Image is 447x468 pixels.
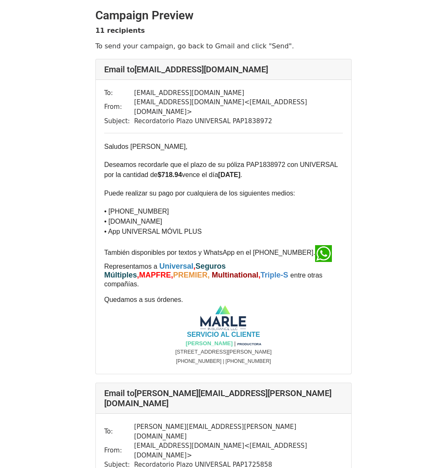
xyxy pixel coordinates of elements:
[134,98,343,116] td: [EMAIL_ADDRESS][DOMAIN_NAME] < [EMAIL_ADDRESS][DOMAIN_NAME] >
[104,116,134,126] td: Subject:
[237,342,261,346] span: PRODUCTORA
[104,64,343,74] h4: Email to [EMAIL_ADDRESS][DOMAIN_NAME]
[159,262,165,270] span: U
[104,441,134,460] td: From:
[104,262,288,279] b: , ,
[234,340,236,346] span: |
[104,263,159,270] span: Representamos a
[134,116,343,126] td: Recordatorio Plazo UNIVERSAL PAP1838972
[260,271,288,279] font: Triple -S
[197,304,250,331] img: TWbR-3qzYyb-ufEfzB0oUtwea_yNqReg_DXeS1ZByrU6qMM2mxTJJ8pWOjiJ865G4OIq6n3JzXbSufjnuTEQ0uDOJIUNp0Zp-...
[104,296,183,303] font: Quedamos a sus órdenes.
[104,161,338,178] font: Deseamos recordarle que el plazo de su póliza PAP1838972 con UNIVERSAL por la cantidad de vence e...
[134,441,343,460] td: [EMAIL_ADDRESS][DOMAIN_NAME] < [EMAIL_ADDRESS][DOMAIN_NAME] >
[104,249,315,256] font: También disponibles por textos y WhatsApp en el [PHONE_NUMBER].
[134,422,343,441] td: [PERSON_NAME][EMAIL_ADDRESS][PERSON_NAME][DOMAIN_NAME]
[134,88,343,98] td: [EMAIL_ADDRESS][DOMAIN_NAME]
[95,42,352,50] p: To send your campaign, go back to Gmail and click "Send".
[104,262,226,279] font: Seguros Múltiples
[104,88,134,98] td: To:
[139,271,173,279] font: MAPFRE,
[158,171,182,178] strong: $718.94
[104,98,134,116] td: From:
[315,245,332,262] img: whatsapp (1) | INews Guyana
[95,26,145,34] strong: 11 recipients
[212,271,258,279] font: Multinational
[165,262,193,270] span: niversal
[104,388,343,408] h4: Email to [PERSON_NAME][EMAIL_ADDRESS][PERSON_NAME][DOMAIN_NAME]
[95,8,352,23] h2: Campaign Preview
[173,271,210,279] font: PREMIER,
[258,271,260,279] font: ,
[175,349,271,355] span: [STREET_ADDRESS][PERSON_NAME]
[218,171,240,178] strong: [DATE]
[104,190,295,197] font: Puede realizar su pago por cualquiera de los siguientes medios:
[187,331,260,338] span: SERVICIO AL CLIENTE
[186,340,233,346] strong: [PERSON_NAME]
[176,358,271,364] span: [PHONE_NUMBER] | [PHONE_NUMBER]
[104,143,187,150] font: Saludos [PERSON_NAME],
[104,422,134,441] td: To:
[104,208,202,235] font: • [PHONE_NUMBER] • [DOMAIN_NAME] • App UNIVERSAL MÓVIL PLUS
[104,272,323,288] span: entre otras compañías.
